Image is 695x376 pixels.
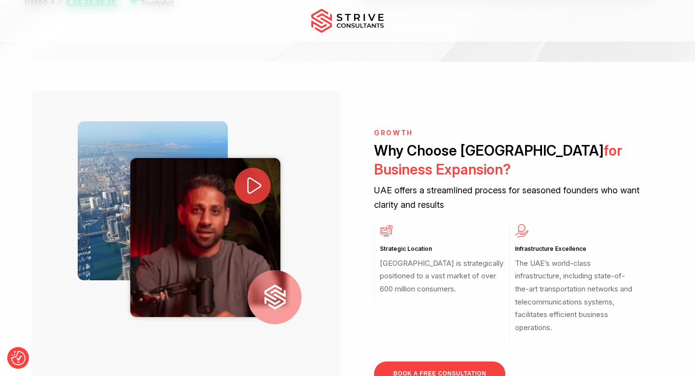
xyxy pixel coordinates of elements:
[374,183,644,212] p: UAE offers a streamlined process for seasoned founders who want clarity and results
[11,351,26,365] button: Consent Preferences
[515,245,639,253] h3: Infrastructure Excellence
[374,141,644,179] h2: Why Choose [GEOGRAPHIC_DATA]
[380,245,503,253] h3: Strategic Location
[515,257,639,334] p: The UAE’s world-class infrastructure, including state-of-the-art transportation networks and tele...
[248,270,302,324] img: strive logo
[374,129,644,137] h6: GROWTH
[311,9,384,33] img: main-logo.svg
[380,257,503,296] p: [GEOGRAPHIC_DATA] is strategically positioned to a vast market of over 600 million consumers.
[11,351,26,365] img: Revisit consent button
